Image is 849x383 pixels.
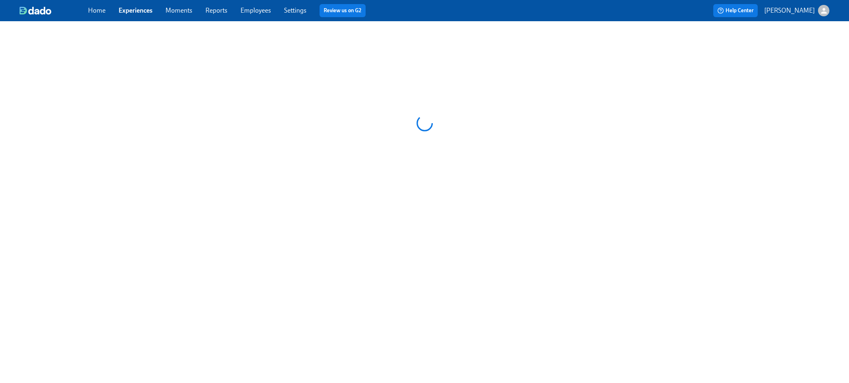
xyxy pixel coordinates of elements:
a: Employees [240,7,271,14]
p: [PERSON_NAME] [764,6,815,15]
a: Moments [165,7,192,14]
a: Reports [205,7,227,14]
a: Experiences [119,7,152,14]
img: dado [20,7,51,15]
a: dado [20,7,88,15]
button: Help Center [713,4,758,17]
a: Settings [284,7,307,14]
a: Review us on G2 [324,7,362,15]
button: Review us on G2 [320,4,366,17]
a: Home [88,7,106,14]
span: Help Center [717,7,754,15]
button: [PERSON_NAME] [764,5,829,16]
